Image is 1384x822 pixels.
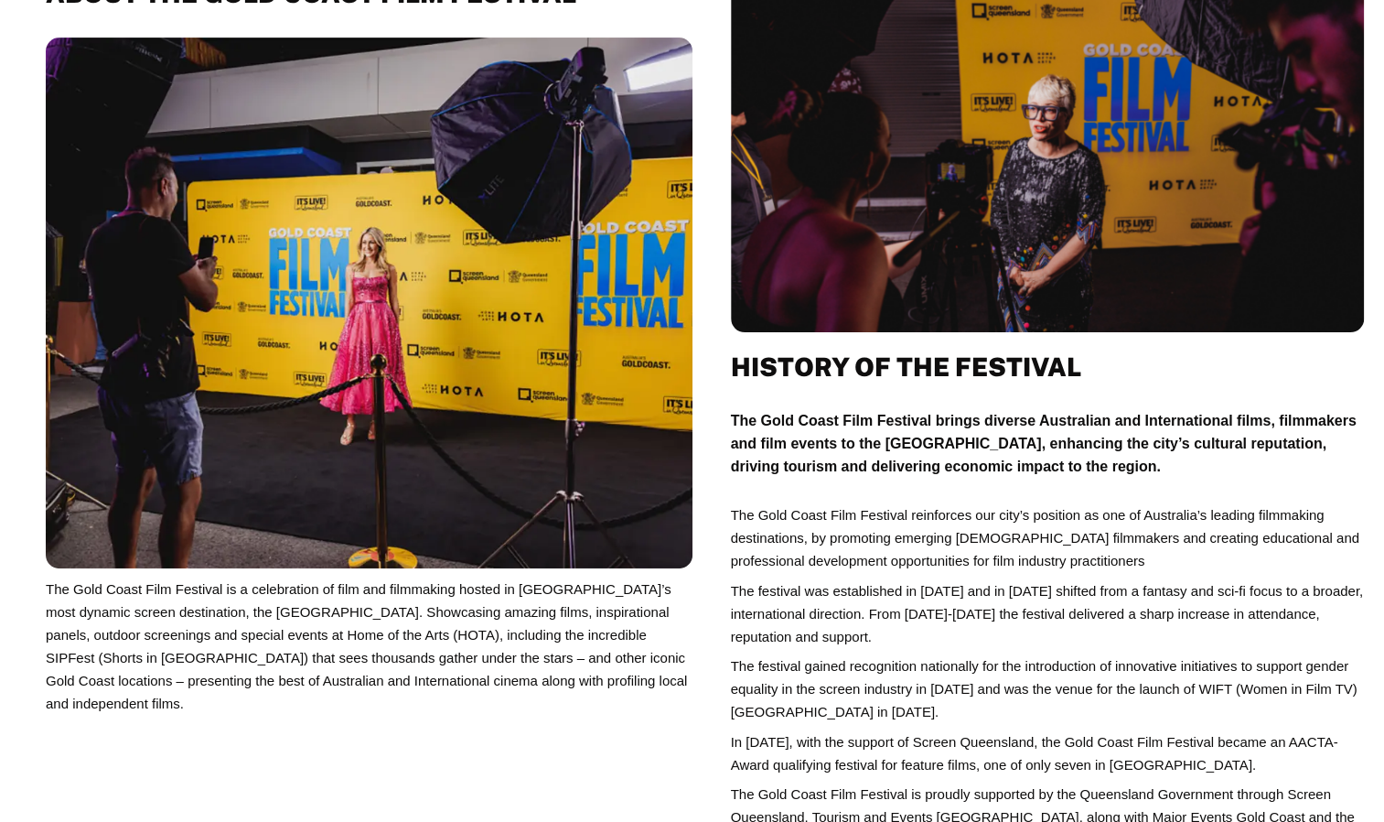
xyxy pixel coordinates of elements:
[731,503,1364,572] p: The Gold Coast Film Festival reinforces our city’s position as one of Australia’s leading filmmak...
[731,654,1364,723] p: The festival gained recognition nationally for the introduction of innovative initiatives to supp...
[731,579,1364,648] p: The festival was established in [DATE] and in [DATE] shifted from a fantasy and sci-fi focus to a...
[46,604,687,711] span: howcasing amazing films, inspirational panels, outdoor screenings and special events at Home of t...
[731,409,1364,478] p: The Gold Coast Film Festival brings diverse Australian and International films, filmmakers and fi...
[731,730,1364,776] p: In [DATE], with the support of Screen Queensland, the Gold Coast Film Festival became an AACTA-Aw...
[731,351,1364,384] h2: History of the Festival
[46,578,692,715] p: The Gold Coast Film Festival is a celebration of film and filmmaking hosted in [GEOGRAPHIC_DATA]’...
